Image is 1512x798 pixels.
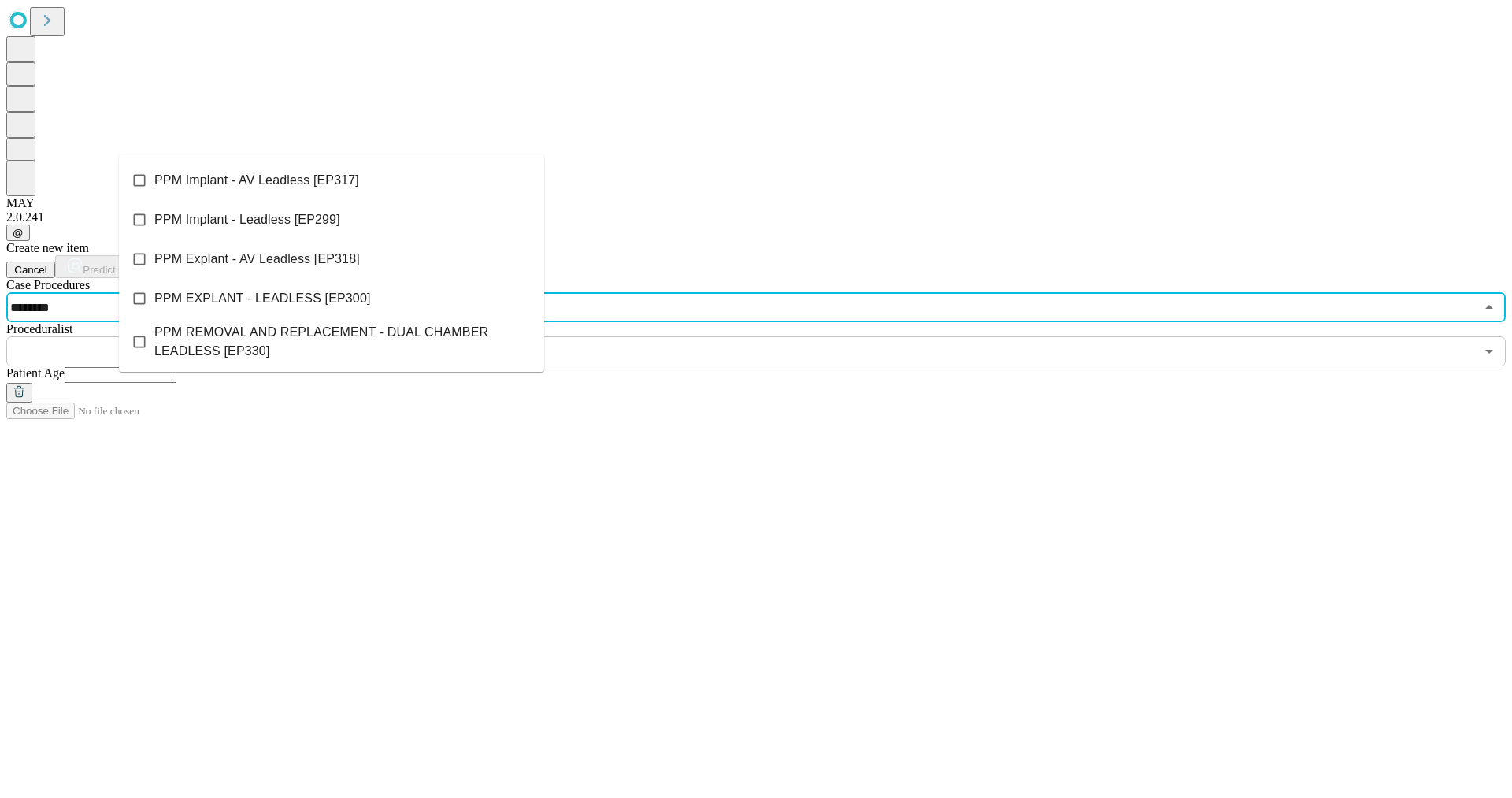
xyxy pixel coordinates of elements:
[55,255,128,278] button: Predict
[14,264,47,276] span: Cancel
[154,250,360,269] span: PPM Explant - AV Leadless [EP318]
[1478,340,1500,362] button: Open
[6,225,30,241] button: @
[6,241,89,254] span: Create new item
[1478,296,1500,318] button: Close
[154,171,359,190] span: PPM Implant - AV Leadless [EP317]
[6,210,1506,225] div: 2.0.241
[6,262,55,278] button: Cancel
[154,210,340,229] span: PPM Implant - Leadless [EP299]
[6,196,1506,210] div: MAY
[6,278,90,291] span: Scheduled Procedure
[6,366,65,380] span: Patient Age
[6,322,72,336] span: Proceduralist
[13,227,24,239] span: @
[154,289,371,308] span: PPM EXPLANT - LEADLESS [EP300]
[83,264,115,276] span: Predict
[154,323,532,361] span: PPM REMOVAL AND REPLACEMENT - DUAL CHAMBER LEADLESS [EP330]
